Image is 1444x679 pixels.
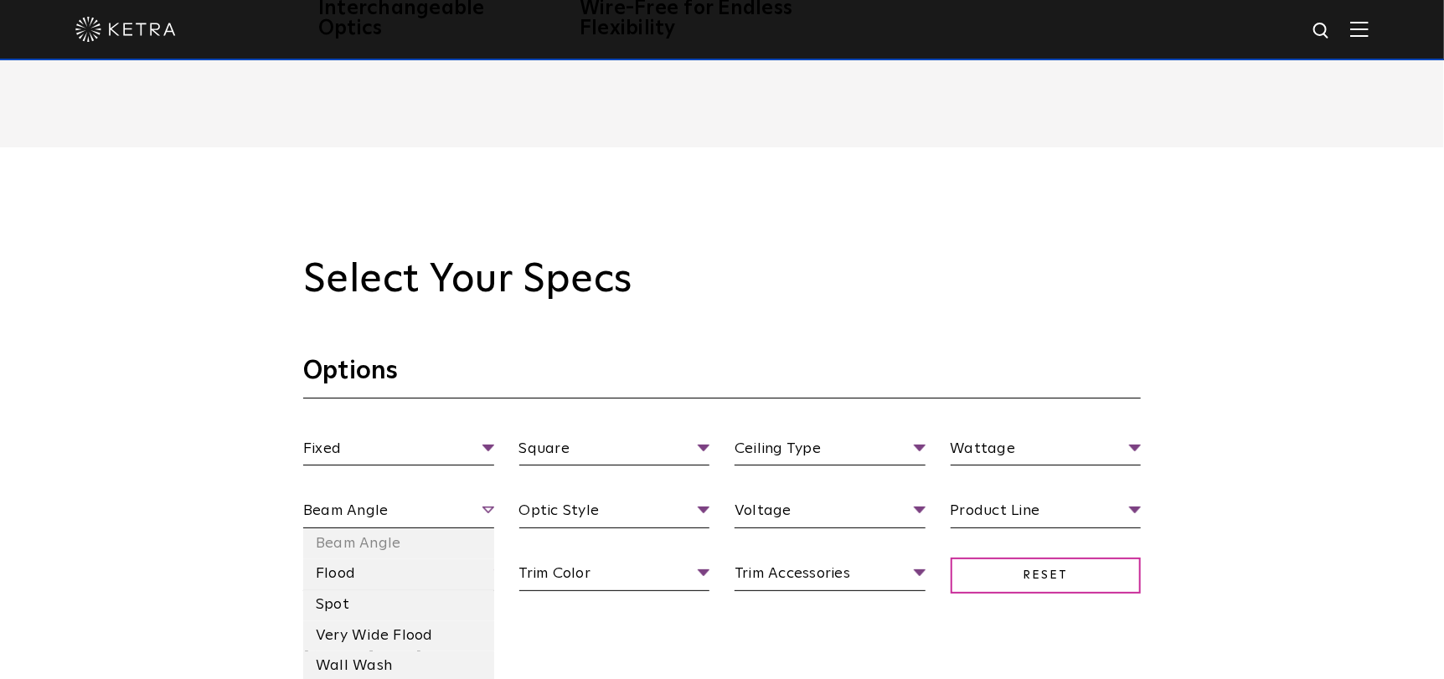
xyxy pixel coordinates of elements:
span: Product Line [951,499,1142,528]
span: Wattage [951,437,1142,466]
span: Trim Accessories [735,562,926,591]
span: Optic Style [519,499,710,528]
span: Ceiling Type [735,437,926,466]
span: Reset [951,558,1142,594]
img: Hamburger%20Nav.svg [1350,21,1369,37]
span: Fixed [303,437,494,466]
li: Spot [303,590,494,621]
img: ketra-logo-2019-white [75,17,176,42]
h3: Options [303,355,1141,399]
li: Very Wide Flood [303,621,494,652]
li: Flood [303,559,494,590]
img: search icon [1312,21,1333,42]
span: Beam Angle [303,499,494,528]
span: Square [519,437,710,466]
span: Voltage [735,499,926,528]
h2: Select Your Specs [303,256,1141,305]
li: Beam Angle [303,528,494,559]
span: Trim Color [519,562,710,591]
